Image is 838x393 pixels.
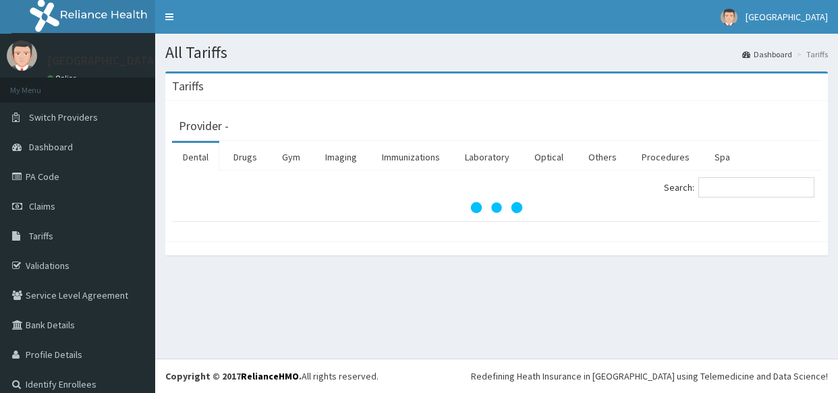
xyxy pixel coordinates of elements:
[793,49,828,60] li: Tariffs
[179,120,229,132] h3: Provider -
[47,73,80,83] a: Online
[7,40,37,71] img: User Image
[664,177,814,198] label: Search:
[721,9,737,26] img: User Image
[698,177,814,198] input: Search:
[631,143,700,171] a: Procedures
[524,143,574,171] a: Optical
[165,370,302,382] strong: Copyright © 2017 .
[371,143,451,171] a: Immunizations
[578,143,627,171] a: Others
[742,49,792,60] a: Dashboard
[241,370,299,382] a: RelianceHMO
[271,143,311,171] a: Gym
[172,80,204,92] h3: Tariffs
[47,55,159,67] p: [GEOGRAPHIC_DATA]
[155,359,838,393] footer: All rights reserved.
[470,181,524,235] svg: audio-loading
[29,200,55,212] span: Claims
[471,369,828,383] div: Redefining Heath Insurance in [GEOGRAPHIC_DATA] using Telemedicine and Data Science!
[454,143,520,171] a: Laboratory
[29,111,98,123] span: Switch Providers
[746,11,828,23] span: [GEOGRAPHIC_DATA]
[314,143,368,171] a: Imaging
[29,141,73,153] span: Dashboard
[172,143,219,171] a: Dental
[223,143,268,171] a: Drugs
[165,44,828,61] h1: All Tariffs
[29,230,53,242] span: Tariffs
[704,143,741,171] a: Spa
